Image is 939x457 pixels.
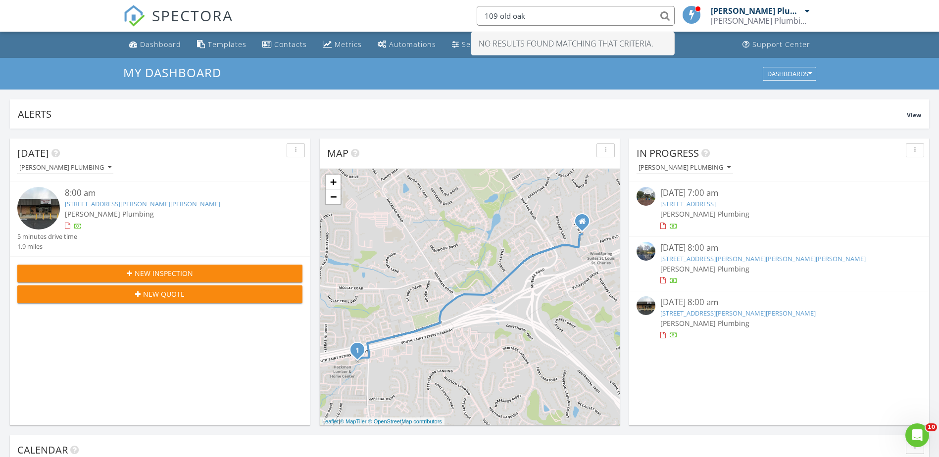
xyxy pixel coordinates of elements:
a: [DATE] 8:00 am [STREET_ADDRESS][PERSON_NAME][PERSON_NAME] [PERSON_NAME] Plumbing [637,296,922,340]
button: New Inspection [17,265,302,282]
span: View [907,111,921,119]
a: Zoom in [326,175,341,189]
a: SPECTORA [123,13,233,34]
input: Search everything... [477,6,675,26]
span: In Progress [637,146,699,160]
a: Templates [193,36,250,54]
a: Zoom out [326,189,341,204]
a: Settings [448,36,495,54]
a: [STREET_ADDRESS] [660,199,716,208]
div: Behrle Plumbing, LLC. [711,16,810,26]
img: streetview [637,296,655,315]
div: [DATE] 8:00 am [660,296,898,309]
div: Support Center [752,40,810,49]
div: No results found matching that criteria. [471,32,674,55]
div: 1.9 miles [17,242,77,251]
a: © MapTiler [340,418,367,424]
a: 8:00 am [STREET_ADDRESS][PERSON_NAME][PERSON_NAME] [PERSON_NAME] Plumbing 5 minutes drive time 1.... [17,187,302,251]
div: Contacts [274,40,307,49]
div: Automations [389,40,436,49]
div: [PERSON_NAME] Plumbing [639,164,731,171]
a: Contacts [258,36,311,54]
div: | [320,417,445,426]
div: 2153 S Old Hwy 94, St. Charles MO 63303 [582,221,588,227]
span: My Dashboard [123,64,221,81]
div: Dashboards [767,70,812,77]
div: Templates [208,40,247,49]
a: [STREET_ADDRESS][PERSON_NAME][PERSON_NAME] [65,199,220,208]
div: [PERSON_NAME] Plumbing [711,6,802,16]
span: SPECTORA [152,5,233,26]
a: [DATE] 7:00 am [STREET_ADDRESS] [PERSON_NAME] Plumbing [637,187,922,231]
img: streetview [17,187,60,229]
div: Metrics [335,40,362,49]
div: [PERSON_NAME] Plumbing [19,164,111,171]
button: New Quote [17,285,302,303]
a: [DATE] 8:00 am [STREET_ADDRESS][PERSON_NAME][PERSON_NAME][PERSON_NAME] [PERSON_NAME] Plumbing [637,242,922,286]
div: Alerts [18,107,907,121]
div: [DATE] 8:00 am [660,242,898,254]
span: [PERSON_NAME] Plumbing [65,209,154,219]
a: [STREET_ADDRESS][PERSON_NAME][PERSON_NAME][PERSON_NAME] [660,254,866,263]
div: Settings [462,40,492,49]
span: [DATE] [17,146,49,160]
a: Metrics [319,36,366,54]
div: [DATE] 7:00 am [660,187,898,199]
img: The Best Home Inspection Software - Spectora [123,5,145,27]
span: [PERSON_NAME] Plumbing [660,209,749,219]
div: 5 minutes drive time [17,232,77,241]
a: © OpenStreetMap contributors [368,418,442,424]
iframe: Intercom live chat [905,423,929,447]
button: [PERSON_NAME] Plumbing [637,161,733,175]
a: Dashboard [125,36,185,54]
img: streetview [637,242,655,261]
span: [PERSON_NAME] Plumbing [660,264,749,274]
button: Dashboards [763,67,816,81]
div: 3004 S St Peters Pkwy, Saint Charles, MO 63303 [357,350,363,356]
span: New Quote [143,289,185,299]
span: 10 [926,423,937,431]
img: streetview [637,187,655,206]
a: Automations (Basic) [374,36,440,54]
div: 8:00 am [65,187,279,199]
button: [PERSON_NAME] Plumbing [17,161,113,175]
span: Calendar [17,443,68,457]
a: Support Center [739,36,814,54]
span: Map [327,146,348,160]
div: Dashboard [140,40,181,49]
a: Leaflet [322,418,339,424]
a: [STREET_ADDRESS][PERSON_NAME][PERSON_NAME] [660,309,816,318]
span: [PERSON_NAME] Plumbing [660,319,749,328]
span: New Inspection [135,268,193,278]
i: 1 [355,347,359,354]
